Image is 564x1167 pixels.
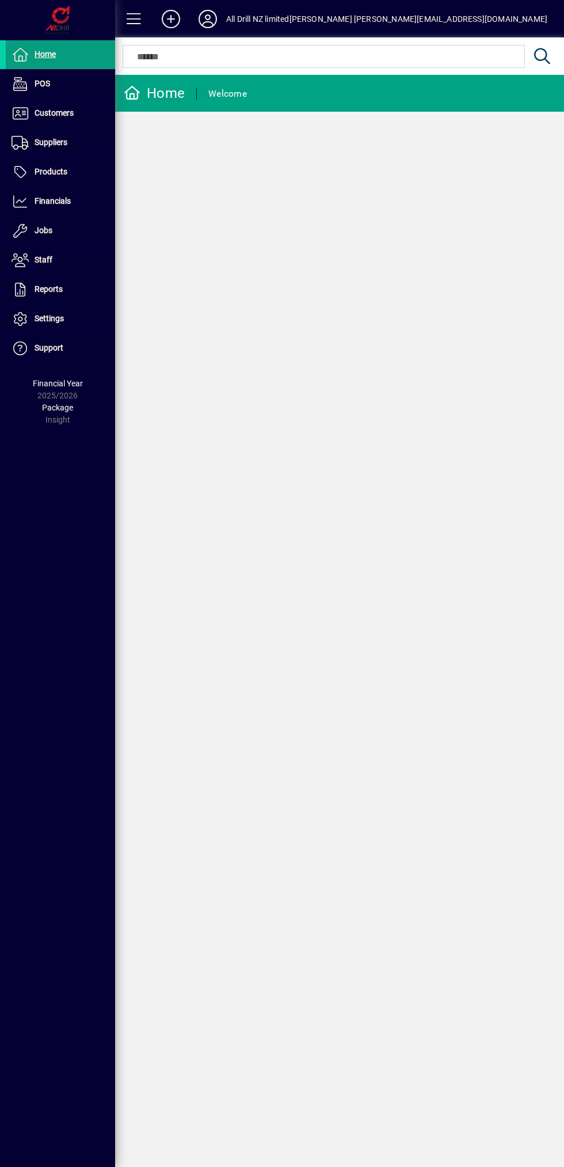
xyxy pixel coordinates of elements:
[153,9,189,29] button: Add
[6,246,115,275] a: Staff
[6,334,115,363] a: Support
[6,99,115,128] a: Customers
[226,10,289,28] div: All Drill NZ limited
[35,343,63,352] span: Support
[6,305,115,333] a: Settings
[33,379,83,388] span: Financial Year
[208,85,247,103] div: Welcome
[35,167,67,176] span: Products
[35,196,71,206] span: Financials
[289,10,548,28] div: [PERSON_NAME] [PERSON_NAME][EMAIL_ADDRESS][DOMAIN_NAME]
[6,158,115,187] a: Products
[35,314,64,323] span: Settings
[35,226,52,235] span: Jobs
[35,50,56,59] span: Home
[42,403,73,412] span: Package
[35,284,63,294] span: Reports
[35,255,52,264] span: Staff
[124,84,185,102] div: Home
[6,216,115,245] a: Jobs
[6,275,115,304] a: Reports
[35,108,74,117] span: Customers
[6,70,115,98] a: POS
[35,138,67,147] span: Suppliers
[6,128,115,157] a: Suppliers
[6,187,115,216] a: Financials
[35,79,50,88] span: POS
[189,9,226,29] button: Profile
